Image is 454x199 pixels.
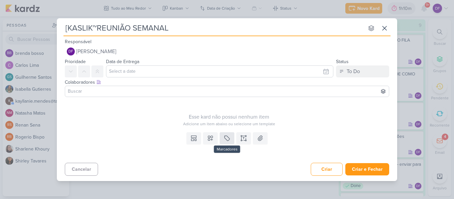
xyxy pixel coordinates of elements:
[336,59,349,64] label: Status
[65,46,389,57] button: DF [PERSON_NAME]
[68,50,73,53] p: DF
[67,48,75,55] div: Diego Freitas
[347,67,360,75] div: To Do
[65,59,86,64] label: Prioridade
[336,65,389,77] button: To Do
[66,87,388,95] input: Buscar
[65,121,393,127] div: Adicione um item abaixo ou selecione um template
[65,163,98,176] button: Cancelar
[65,39,91,45] label: Responsável
[65,113,393,121] div: Esse kard não possui nenhum item
[311,163,343,176] button: Criar
[106,65,333,77] input: Select a date
[106,59,139,64] label: Data de Entrega
[65,79,389,86] div: Colaboradores
[76,48,116,55] span: [PERSON_NAME]
[63,22,364,34] input: Kard Sem Título
[345,163,389,175] button: Criar e Fechar
[214,146,240,153] div: Marcadores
